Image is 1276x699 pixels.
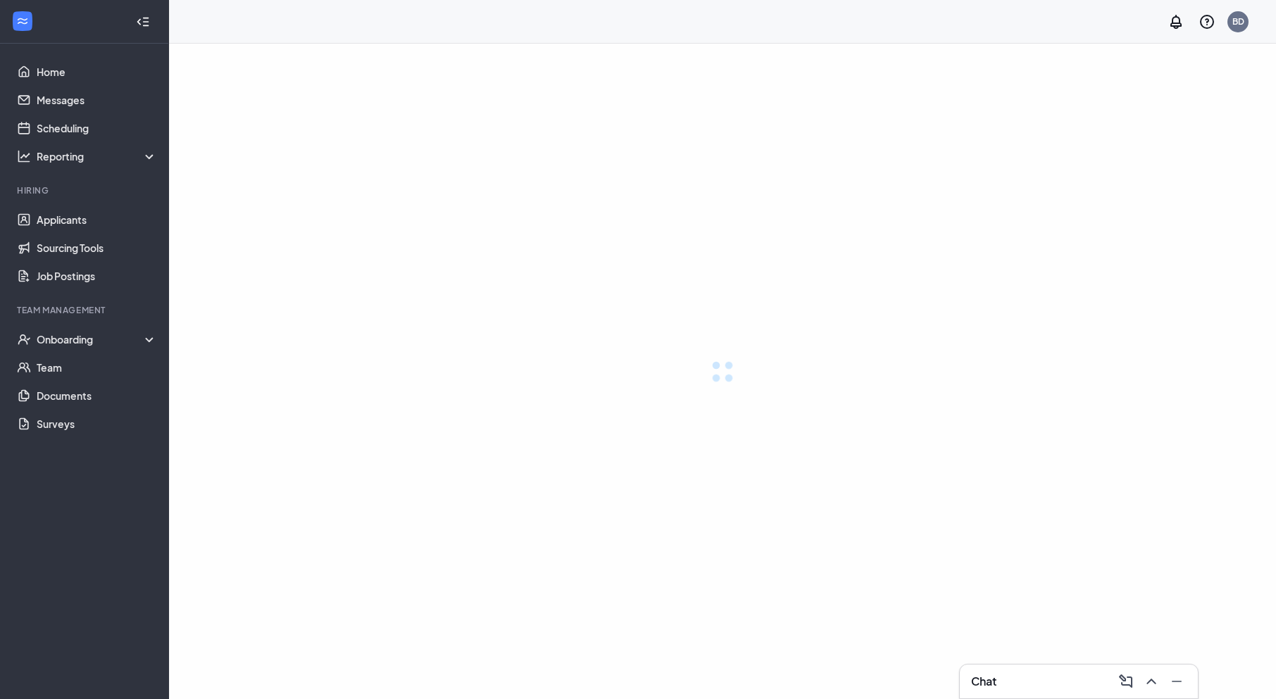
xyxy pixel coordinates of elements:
svg: Notifications [1168,13,1184,30]
svg: Analysis [17,149,31,163]
svg: Collapse [136,15,150,29]
a: Sourcing Tools [37,234,157,262]
svg: WorkstreamLogo [15,14,30,28]
svg: Minimize [1168,673,1185,690]
div: Onboarding [37,332,158,346]
div: BD [1232,15,1244,27]
div: Team Management [17,304,154,316]
svg: QuestionInfo [1199,13,1215,30]
a: Messages [37,86,157,114]
a: Applicants [37,206,157,234]
h3: Chat [971,674,996,689]
svg: ComposeMessage [1118,673,1134,690]
button: ComposeMessage [1113,670,1136,693]
button: Minimize [1164,670,1187,693]
a: Scheduling [37,114,157,142]
button: ChevronUp [1139,670,1161,693]
svg: ChevronUp [1143,673,1160,690]
a: Surveys [37,410,157,438]
a: Home [37,58,157,86]
div: Hiring [17,184,154,196]
div: Reporting [37,149,158,163]
svg: UserCheck [17,332,31,346]
a: Job Postings [37,262,157,290]
a: Team [37,353,157,382]
a: Documents [37,382,157,410]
